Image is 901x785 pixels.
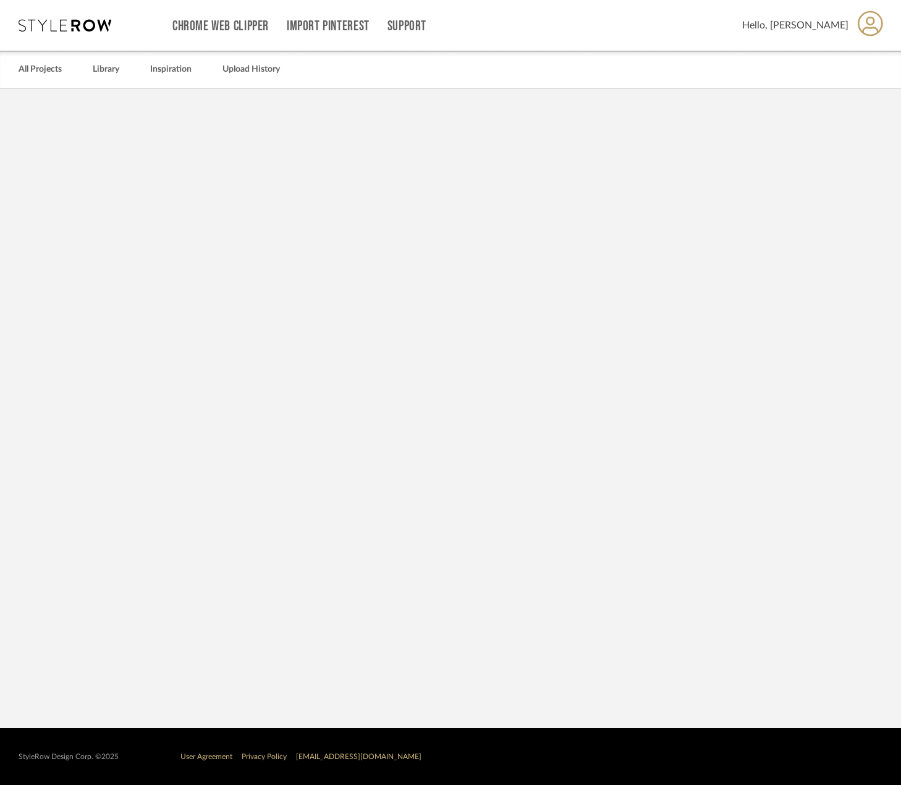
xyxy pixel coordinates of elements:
a: Chrome Web Clipper [172,21,269,32]
a: Upload History [222,61,280,78]
span: Hello, [PERSON_NAME] [742,18,848,33]
a: Library [93,61,119,78]
a: Inspiration [150,61,192,78]
a: Support [387,21,426,32]
a: All Projects [19,61,62,78]
a: Privacy Policy [242,753,287,760]
a: Import Pinterest [287,21,370,32]
a: [EMAIL_ADDRESS][DOMAIN_NAME] [296,753,421,760]
a: User Agreement [180,753,232,760]
div: StyleRow Design Corp. ©2025 [19,752,119,762]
